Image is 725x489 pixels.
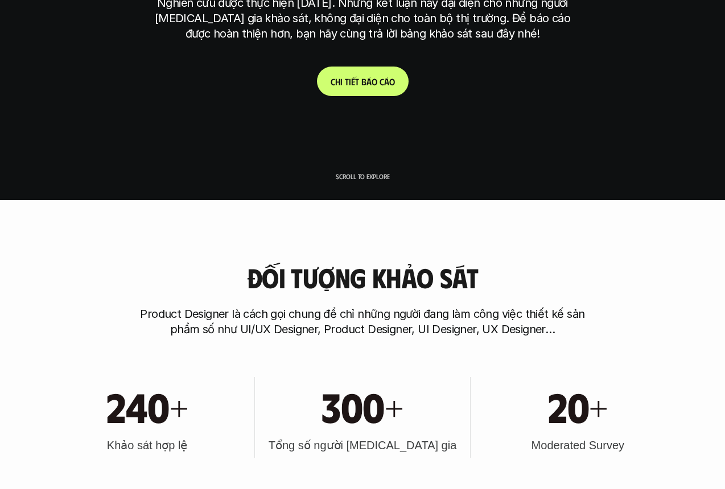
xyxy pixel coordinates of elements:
span: i [349,76,351,87]
h3: Moderated Survey [532,437,624,453]
h3: Khảo sát hợp lệ [107,437,188,453]
span: o [389,76,395,87]
span: á [384,76,389,87]
span: ế [351,76,355,87]
span: o [372,76,377,87]
span: i [340,76,343,87]
span: c [380,76,384,87]
span: C [331,76,335,87]
span: á [366,76,372,87]
span: b [361,76,366,87]
h3: Tổng số người [MEDICAL_DATA] gia [269,437,457,453]
h1: 20+ [548,382,608,430]
h1: 300+ [322,382,403,430]
a: Chitiếtbáocáo [317,67,409,96]
span: t [345,76,349,87]
h1: 240+ [106,382,188,430]
h3: Đối tượng khảo sát [247,263,478,293]
span: h [335,76,340,87]
span: t [355,76,359,87]
p: Scroll to explore [336,172,390,180]
p: Product Designer là cách gọi chung để chỉ những người đang làm công việc thiết kế sản phẩm số như... [135,306,590,337]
